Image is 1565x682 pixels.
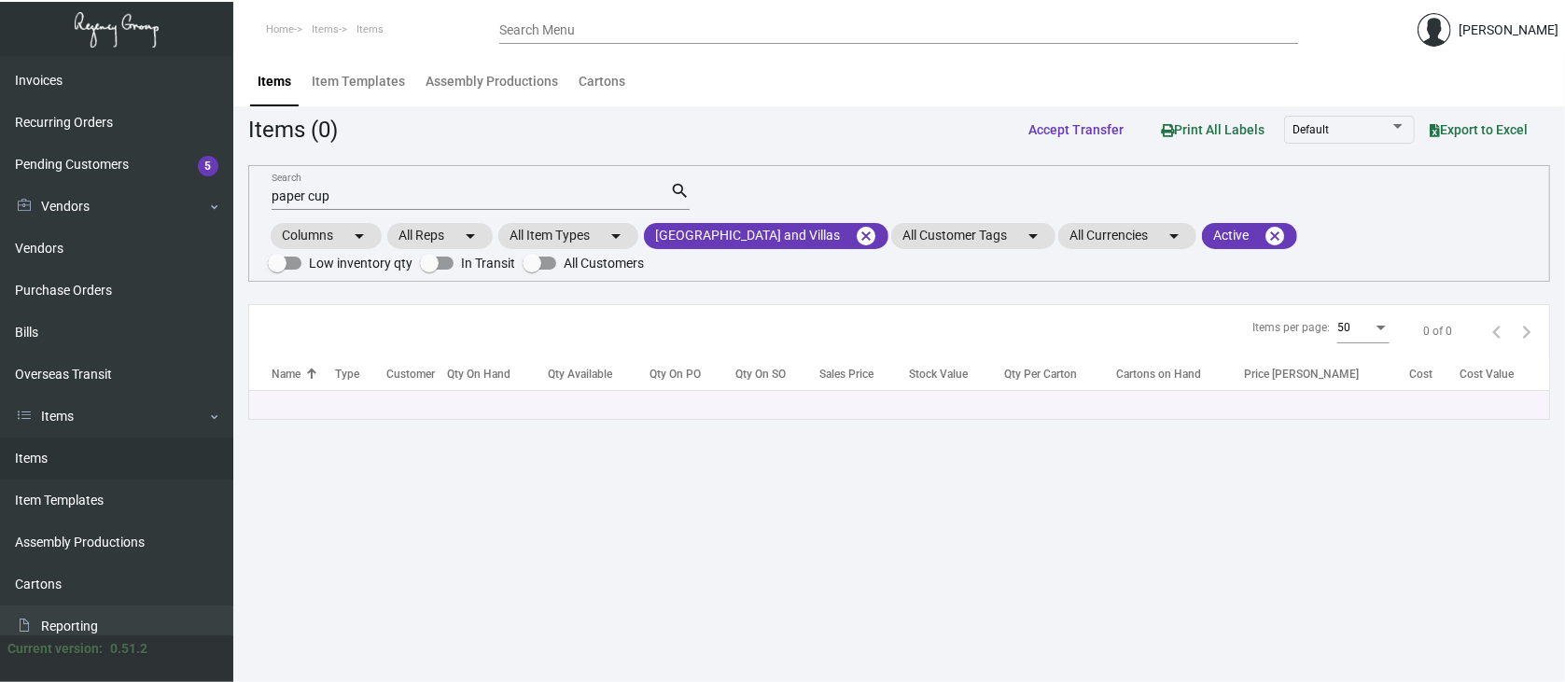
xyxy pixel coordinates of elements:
[1409,366,1460,383] div: Cost
[650,366,736,383] div: Qty On PO
[110,639,147,659] div: 0.51.2
[309,252,412,274] span: Low inventory qty
[1022,225,1044,247] mat-icon: arrow_drop_down
[855,225,877,247] mat-icon: cancel
[387,223,493,249] mat-chip: All Reps
[891,223,1055,249] mat-chip: All Customer Tags
[356,23,384,35] span: Items
[1264,225,1286,247] mat-icon: cancel
[548,366,612,383] div: Qty Available
[1512,316,1542,346] button: Next page
[1116,366,1244,383] div: Cartons on Hand
[258,72,291,91] div: Items
[1423,323,1452,340] div: 0 of 0
[909,366,968,383] div: Stock Value
[605,225,627,247] mat-icon: arrow_drop_down
[1460,366,1514,383] div: Cost Value
[548,366,650,383] div: Qty Available
[1337,322,1390,335] mat-select: Items per page:
[564,252,644,274] span: All Customers
[1418,13,1451,47] img: admin@bootstrapmaster.com
[650,366,702,383] div: Qty On PO
[670,180,690,202] mat-icon: search
[271,223,382,249] mat-chip: Columns
[335,366,359,383] div: Type
[426,72,558,91] div: Assembly Productions
[312,23,339,35] span: Items
[1244,366,1359,383] div: Price [PERSON_NAME]
[1482,316,1512,346] button: Previous page
[1409,366,1432,383] div: Cost
[1252,319,1330,336] div: Items per page:
[1460,366,1548,383] div: Cost Value
[335,366,386,383] div: Type
[1337,321,1350,334] span: 50
[7,639,103,659] div: Current version:
[909,366,1004,383] div: Stock Value
[579,72,625,91] div: Cartons
[266,23,294,35] span: Home
[272,366,335,383] div: Name
[735,366,786,383] div: Qty On SO
[1028,122,1124,137] span: Accept Transfer
[820,366,909,383] div: Sales Price
[820,366,874,383] div: Sales Price
[348,225,370,247] mat-icon: arrow_drop_down
[1116,366,1201,383] div: Cartons on Hand
[272,366,300,383] div: Name
[1146,112,1279,146] button: Print All Labels
[1459,21,1558,40] div: [PERSON_NAME]
[459,225,482,247] mat-icon: arrow_drop_down
[1004,366,1077,383] div: Qty Per Carton
[248,113,338,146] div: Items (0)
[447,366,548,383] div: Qty On Hand
[1161,122,1265,137] span: Print All Labels
[498,223,638,249] mat-chip: All Item Types
[1004,366,1117,383] div: Qty Per Carton
[447,366,510,383] div: Qty On Hand
[461,252,515,274] span: In Transit
[1244,366,1409,383] div: Price [PERSON_NAME]
[1163,225,1185,247] mat-icon: arrow_drop_down
[644,223,888,249] mat-chip: [GEOGRAPHIC_DATA] and Villas
[735,366,819,383] div: Qty On SO
[1058,223,1196,249] mat-chip: All Currencies
[1013,113,1139,146] button: Accept Transfer
[1293,123,1329,136] span: Default
[1415,113,1543,146] button: Export to Excel
[1202,223,1297,249] mat-chip: Active
[386,357,447,390] th: Customer
[1430,122,1528,137] span: Export to Excel
[312,72,405,91] div: Item Templates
